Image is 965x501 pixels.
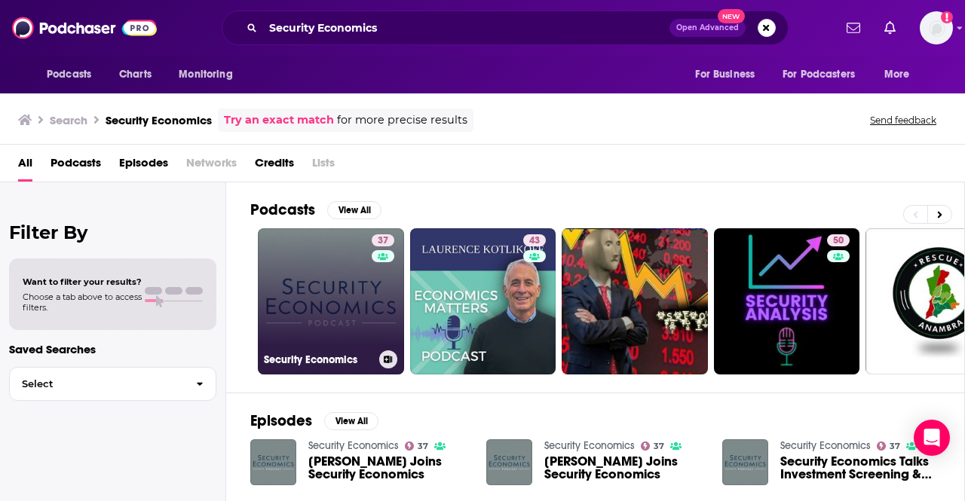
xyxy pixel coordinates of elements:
button: View All [324,412,378,430]
div: Open Intercom Messenger [914,420,950,456]
span: For Podcasters [783,64,855,85]
a: 37 [405,441,429,451]
span: [PERSON_NAME] Joins Security Economics [308,455,468,481]
a: Podcasts [51,151,101,182]
span: Charts [119,64,152,85]
button: open menu [36,60,111,89]
span: More [884,64,910,85]
input: Search podcasts, credits, & more... [263,16,669,40]
a: EpisodesView All [250,411,378,430]
span: Lists [312,151,335,182]
span: [PERSON_NAME] Joins Security Economics [544,455,704,481]
p: Saved Searches [9,342,216,356]
button: open menu [874,60,929,89]
span: 50 [833,234,844,249]
span: For Business [695,64,755,85]
a: Credits [255,151,294,182]
a: Security Economics Talks Investment Screening & Steel [780,455,940,481]
a: 50 [827,234,850,246]
span: New [718,9,745,23]
a: 37 [372,234,394,246]
a: Show notifications dropdown [878,15,902,41]
button: open menu [168,60,252,89]
span: 37 [378,234,388,249]
img: User Profile [920,11,953,44]
a: Episodes [119,151,168,182]
a: Try an exact match [224,112,334,129]
h2: Filter By [9,221,216,243]
a: All [18,151,32,182]
a: Jason Furman Joins Security Economics [544,455,704,481]
button: View All [327,201,381,219]
span: Want to filter your results? [23,276,142,287]
a: 43 [410,228,556,374]
span: for more precise results [337,112,467,129]
h2: Podcasts [250,200,315,219]
span: Logged in as ClarissaGuerrero [920,11,953,44]
a: 50 [714,228,860,374]
span: Select [10,379,184,389]
a: 37Security Economics [258,228,404,374]
h3: Search [50,113,87,127]
a: 37 [641,441,665,451]
a: Security Economics [308,439,399,452]
button: open menu [685,60,774,89]
a: 37 [877,441,901,451]
a: 43 [523,234,546,246]
h2: Episodes [250,411,312,430]
h3: Security Economics [264,353,373,366]
a: Show notifications dropdown [841,15,866,41]
span: 37 [890,443,900,450]
img: Security Economics Talks Investment Screening & Steel [722,439,768,485]
span: Choose a tab above to access filters. [23,292,142,313]
a: Security Economics [544,439,635,452]
span: 43 [529,234,540,249]
span: 37 [654,443,664,450]
span: Monitoring [179,64,232,85]
a: PodcastsView All [250,200,381,219]
a: Security Economics [780,439,871,452]
a: Charts [109,60,161,89]
span: Open Advanced [676,24,739,32]
button: Select [9,367,216,401]
img: Podchaser - Follow, Share and Rate Podcasts [12,14,157,42]
button: Show profile menu [920,11,953,44]
h3: Security Economics [106,113,212,127]
button: Send feedback [865,114,941,127]
button: Open AdvancedNew [669,19,746,37]
button: open menu [773,60,877,89]
img: CJ Mahoney Joins Security Economics [250,439,296,485]
img: Jason Furman Joins Security Economics [486,439,532,485]
span: Podcasts [47,64,91,85]
a: CJ Mahoney Joins Security Economics [308,455,468,481]
svg: Add a profile image [941,11,953,23]
div: Search podcasts, credits, & more... [222,11,789,45]
span: Networks [186,151,237,182]
span: 37 [418,443,428,450]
